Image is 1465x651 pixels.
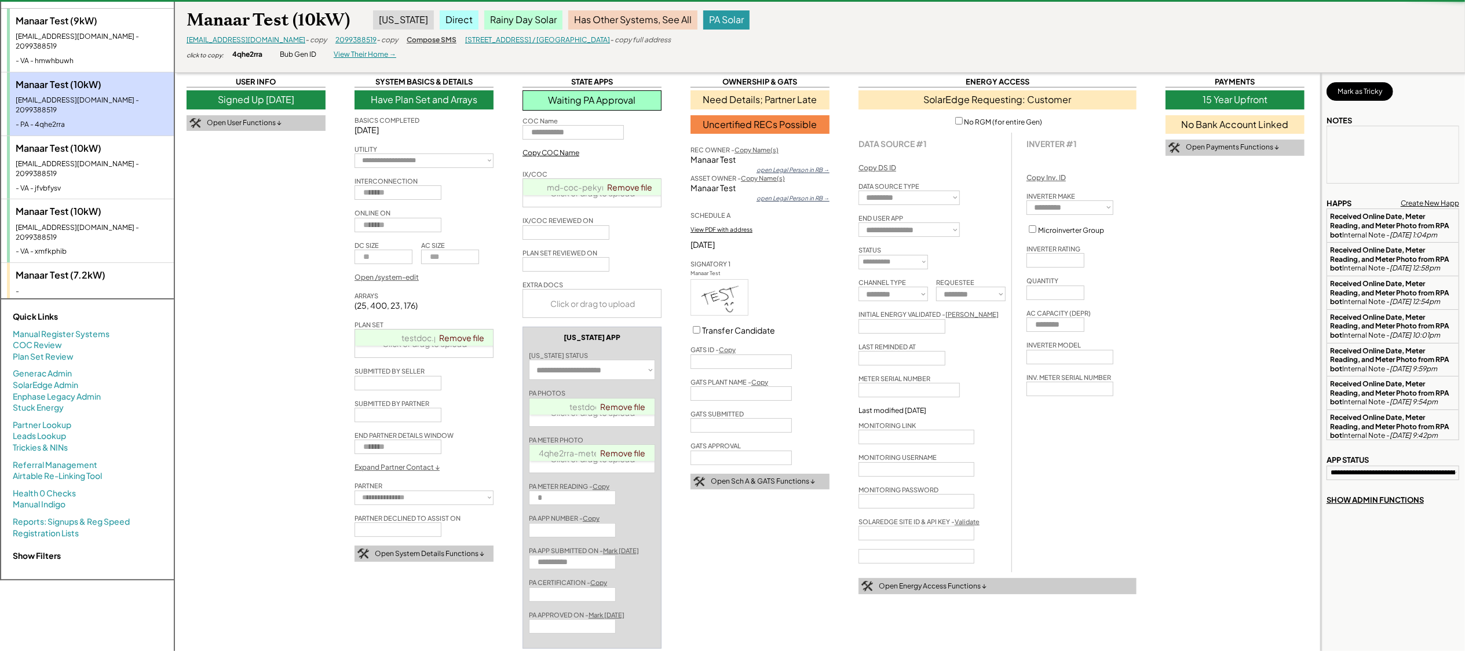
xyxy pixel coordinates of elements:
strong: Received Online Date, Meter Reading, and Meter Photo from RPA bot [1330,346,1451,373]
img: tool-icon.png [189,118,201,129]
div: REQUESTEE [936,278,974,287]
u: Copy [751,378,768,386]
a: Manual Indigo [13,499,65,510]
a: Health 0 Checks [13,488,76,499]
div: PARTNER [355,481,382,490]
div: [US_STATE] [373,10,434,29]
div: Open /system-edit [355,273,419,283]
strong: Show Filters [13,550,61,561]
a: Remove file [596,398,649,415]
div: [EMAIL_ADDRESS][DOMAIN_NAME] - 2099388519 [16,96,168,115]
div: Bub Gen ID [280,50,316,60]
div: Internal Note - [1330,279,1456,306]
em: [DATE] 12:58pm [1390,264,1440,272]
u: Copy [719,346,736,353]
a: Leads Lookup [13,430,66,442]
div: ASSET OWNER - [691,174,785,182]
div: View Their Home → [334,50,396,60]
a: Stuck Energy [13,402,64,414]
div: MONITORING LINK [858,421,916,430]
div: [EMAIL_ADDRESS][DOMAIN_NAME] - 2099388519 [16,223,168,243]
div: No Bank Account Linked [1166,115,1305,134]
div: END USER APP [858,214,903,222]
label: Microinverter Group [1038,226,1104,235]
u: Mark [DATE] [603,547,639,554]
div: CHANNEL TYPE [858,278,906,287]
u: Copy Name(s) [735,146,779,153]
div: [DATE] [355,125,494,136]
a: [STREET_ADDRESS] / [GEOGRAPHIC_DATA] [465,35,610,44]
div: Manaar Test (10kW) [16,205,168,218]
div: MONITORING USERNAME [858,453,937,462]
em: [DATE] 12:54pm [1390,297,1440,306]
div: [US_STATE] APP [564,333,620,342]
div: INVERTER #1 [1026,138,1077,149]
div: - PA - 4qhe2rra [16,120,168,130]
div: Create New Happ [1401,199,1459,209]
div: Open Payments Functions ↓ [1186,142,1279,152]
u: Mark [DATE] [589,611,624,619]
div: SYSTEM BASICS & DETAILS [355,76,494,87]
label: Transfer Candidate [702,325,775,335]
div: open Legal Person in RB → [757,166,830,174]
div: IX/COC [523,170,547,178]
button: Mark as Tricky [1327,82,1393,101]
strong: Received Online Date, Meter Reading, and Meter Photo from RPA bot [1330,246,1451,272]
a: Enphase Legacy Admin [13,391,101,403]
strong: Received Online Date, Meter Reading, and Meter Photo from RPA bot [1330,279,1451,306]
em: [DATE] 1:04pm [1390,231,1437,239]
a: testdoc.pdf [401,332,448,343]
a: [EMAIL_ADDRESS][DOMAIN_NAME] [187,35,305,44]
div: PA Solar [703,10,750,29]
div: Copy Inv. ID [1026,173,1066,183]
div: Manaar Test (7.2kW) [16,269,168,281]
a: Remove file [603,179,656,195]
div: AC SIZE [421,241,445,250]
a: 2099388519 [335,35,377,44]
a: Registration Lists [13,528,79,539]
div: click to copy: [187,51,224,59]
div: Quick Links [13,311,129,323]
div: Copy COC Name [523,148,579,158]
div: APP STATUS [1327,455,1369,465]
div: - copy [377,35,398,45]
div: Manaar Test (9kW) [16,14,168,27]
div: 15 Year Upfront [1166,90,1305,109]
a: Remove file [596,445,649,461]
div: INVERTER MAKE [1026,192,1075,200]
a: Airtable Re-Linking Tool [13,470,102,482]
a: testdoc.pdf [569,401,616,412]
div: [US_STATE] STATUS [529,351,588,360]
strong: Received Online Date, Meter Reading, and Meter Photo from RPA bot [1330,212,1451,239]
div: Internal Note - [1330,246,1456,273]
a: COC Review [13,339,62,351]
div: INITIAL ENERGY VALIDATED - [858,310,999,319]
div: PARTNER DECLINED TO ASSIST ON [355,514,461,522]
a: Partner Lookup [13,419,71,431]
a: SolarEdge Admin [13,379,78,391]
div: open Legal Person in RB → [757,194,830,202]
div: Internal Note - [1330,313,1456,340]
u: Copy [590,579,607,586]
div: GATS APPROVAL [691,441,741,450]
img: tool-icon.png [1168,142,1180,153]
div: Direct [440,10,478,29]
div: Manaar Test [691,182,830,194]
u: Validate [955,518,980,525]
div: GATS PLANT NAME - [691,378,768,386]
div: - VA - jfvbfysv [16,184,168,193]
div: QUANTITY [1026,276,1058,285]
div: Expand Partner Contact ↓ [355,463,440,473]
div: MONITORING PASSWORD [858,485,938,494]
div: LAST REMINDED AT [858,342,916,351]
div: SHOW ADMIN FUNCTIONS [1327,495,1424,505]
div: Internal Note - [1330,346,1456,374]
img: tool-icon.png [861,581,873,591]
label: No RGM (for entire Gen) [965,118,1043,126]
div: [EMAIL_ADDRESS][DOMAIN_NAME] - 2099388519 [16,32,168,52]
em: [DATE] 10:01pm [1390,331,1440,339]
div: SUBMITTED BY SELLER [355,367,425,375]
div: Open Sch A & GATS Functions ↓ [711,477,815,487]
div: SolarEdge Requesting: Customer [858,90,1137,109]
div: METER SERIAL NUMBER [858,374,930,383]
